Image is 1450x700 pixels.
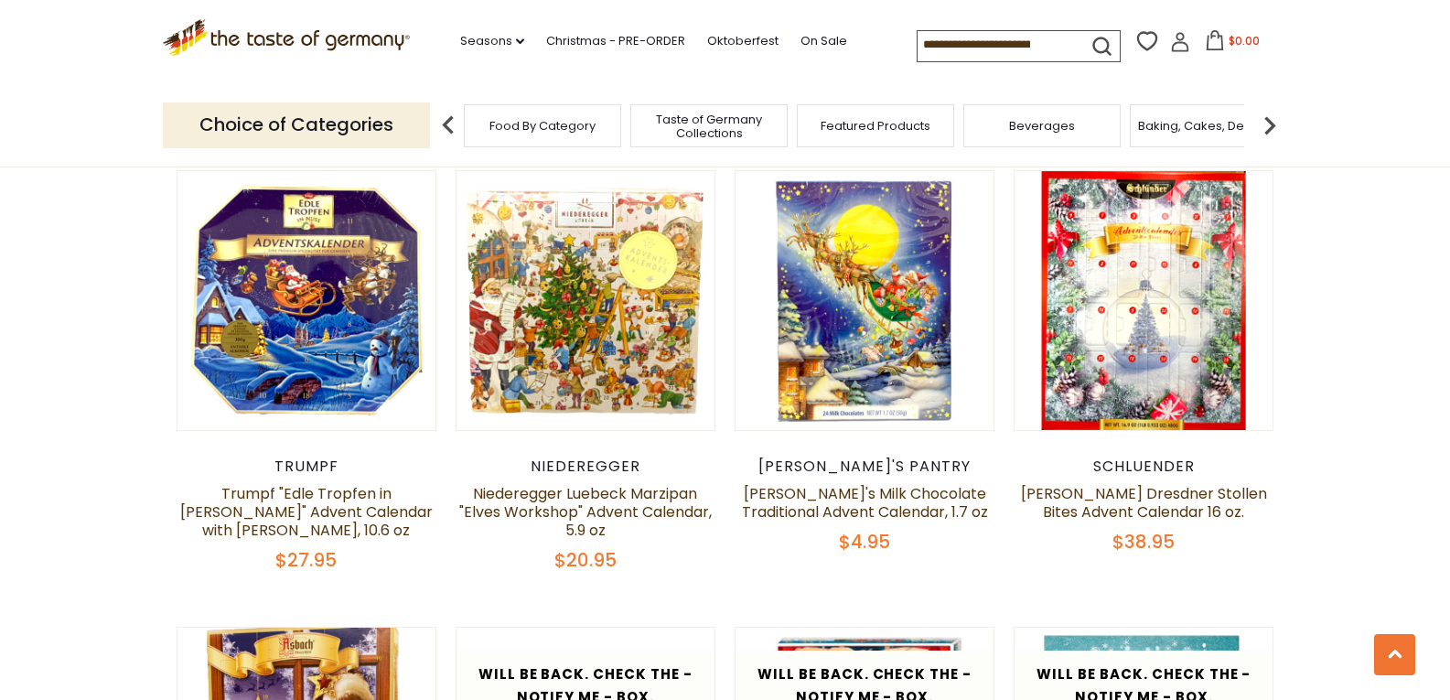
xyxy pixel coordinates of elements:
a: Niederegger Luebeck Marzipan "Elves Workshop" Advent Calendar, 5.9 oz [459,483,712,541]
a: Food By Category [489,119,596,133]
span: $0.00 [1229,33,1260,48]
a: Christmas - PRE-ORDER [546,31,685,51]
button: $0.00 [1194,30,1272,58]
img: Schluender Dresdner Stollen Bites Advent Calendar 16 oz. [1015,171,1273,430]
a: [PERSON_NAME] Dresdner Stollen Bites Advent Calendar 16 oz. [1021,483,1267,522]
img: next arrow [1251,107,1288,144]
div: Trumpf [177,458,437,476]
span: $27.95 [275,547,337,573]
a: Baking, Cakes, Desserts [1138,119,1280,133]
a: Oktoberfest [707,31,779,51]
a: Trumpf "Edle Tropfen in [PERSON_NAME]" Advent Calendar with [PERSON_NAME], 10.6 oz [180,483,433,541]
img: Trumpf "Edle Tropfen in Nuss" Advent Calendar with Brandy Pralines, 10.6 oz [177,171,436,430]
img: Erika [736,171,994,430]
a: Seasons [460,31,524,51]
div: Schluender [1014,458,1274,476]
a: On Sale [800,31,847,51]
span: $20.95 [554,547,617,573]
span: $38.95 [1112,529,1175,555]
div: Niederegger [456,458,716,476]
p: Choice of Categories [163,102,430,147]
a: Beverages [1009,119,1075,133]
a: Featured Products [821,119,930,133]
a: [PERSON_NAME]'s Milk Chocolate Traditional Advent Calendar, 1.7 oz [742,483,988,522]
img: previous arrow [430,107,467,144]
span: $4.95 [839,529,890,555]
a: Taste of Germany Collections [636,113,782,140]
div: [PERSON_NAME]'s Pantry [735,458,995,476]
img: Niederegger Luebeck Marzipan "Elves Workshop" Advent Calendar, 5.9 oz [456,171,715,430]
